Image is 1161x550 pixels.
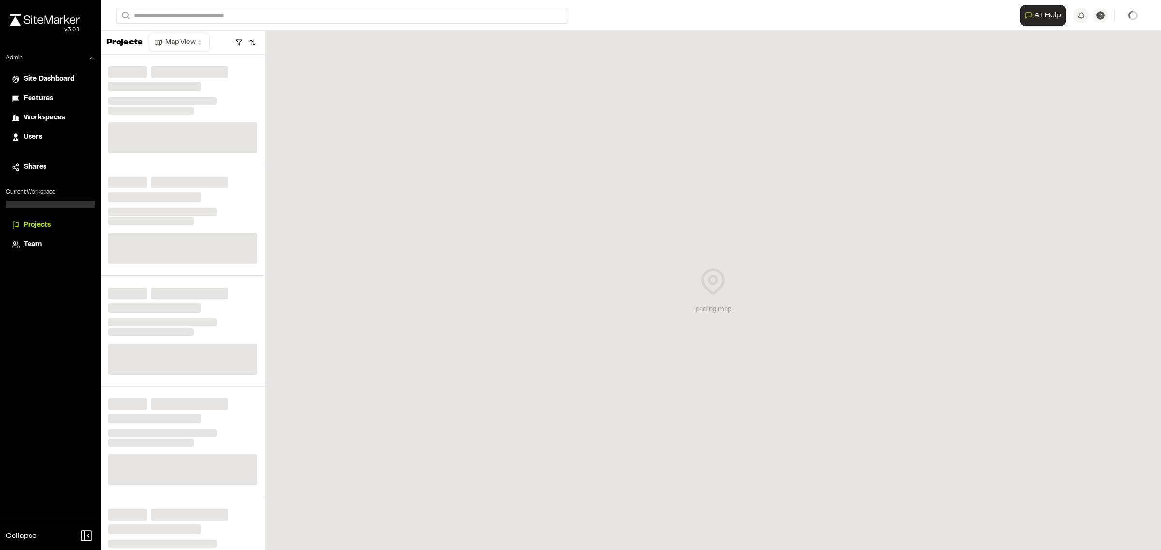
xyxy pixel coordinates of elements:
[692,304,734,315] div: Loading map...
[106,36,143,49] p: Projects
[12,162,89,173] a: Shares
[1020,5,1070,26] div: Open AI Assistant
[24,220,51,231] span: Projects
[12,220,89,231] a: Projects
[12,74,89,85] a: Site Dashboard
[6,188,95,197] p: Current Workspace
[12,239,89,250] a: Team
[12,113,89,123] a: Workspaces
[12,132,89,143] a: Users
[6,530,37,542] span: Collapse
[1034,10,1061,21] span: AI Help
[6,54,23,62] p: Admin
[12,93,89,104] a: Features
[24,74,74,85] span: Site Dashboard
[24,162,46,173] span: Shares
[116,8,134,24] button: Search
[24,239,42,250] span: Team
[24,93,53,104] span: Features
[24,113,65,123] span: Workspaces
[10,26,80,34] div: Oh geez...please don't...
[24,132,42,143] span: Users
[1020,5,1066,26] button: Open AI Assistant
[10,14,80,26] img: rebrand.png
